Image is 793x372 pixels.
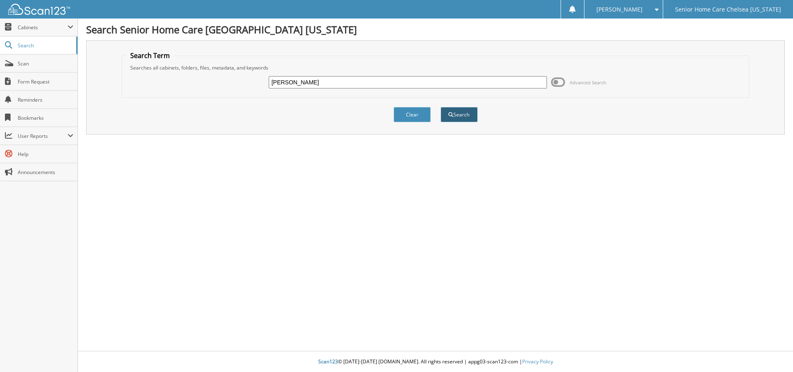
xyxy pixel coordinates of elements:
span: Help [18,151,73,158]
span: User Reports [18,133,68,139]
h1: Search Senior Home Care [GEOGRAPHIC_DATA] [US_STATE] [86,23,785,36]
div: © [DATE]-[DATE] [DOMAIN_NAME]. All rights reserved | appg03-scan123-com | [78,352,793,372]
span: Cabinets [18,24,68,31]
span: [PERSON_NAME] [596,7,643,12]
span: Scan [18,60,73,67]
legend: Search Term [126,51,174,60]
div: Searches all cabinets, folders, files, metadata, and keywords [126,64,745,71]
button: Clear [394,107,431,122]
span: Announcements [18,169,73,176]
span: Form Request [18,78,73,85]
span: Bookmarks [18,114,73,121]
span: Senior Home Care Chelsea [US_STATE] [675,7,781,12]
a: Privacy Policy [522,358,553,365]
span: Scan123 [318,358,338,365]
img: scan123-logo-white.svg [8,4,70,15]
span: Advanced Search [570,79,606,86]
iframe: Chat Widget [752,332,793,372]
span: Search [18,42,72,49]
span: Reminders [18,96,73,103]
button: Search [441,107,478,122]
